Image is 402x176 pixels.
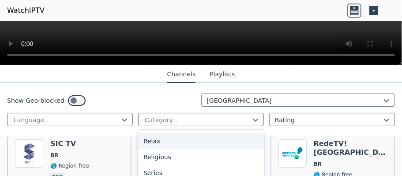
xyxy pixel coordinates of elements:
div: Religious [138,149,264,165]
button: Playlists [210,66,235,83]
button: Channels [167,66,196,83]
h6: RedeTV! [GEOGRAPHIC_DATA] [314,139,387,157]
h6: SIC TV [50,139,89,148]
span: BR [314,161,322,168]
label: Show Geo-blocked [7,96,64,105]
a: WatchIPTV [7,5,45,16]
img: RedeTV! Tocantins [278,139,307,168]
img: SIC TV [15,139,43,168]
span: 🌎 Region-free [50,162,89,169]
span: BR [50,152,58,159]
div: Relax [138,133,264,149]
